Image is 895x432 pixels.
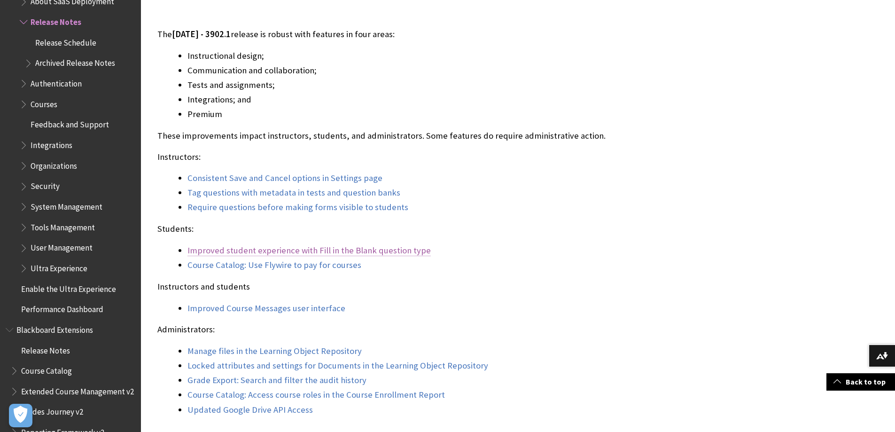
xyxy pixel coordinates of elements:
span: Archived Release Notes [35,55,115,68]
span: Feedback and Support [31,117,109,130]
p: The release is robust with features in four areas: [157,28,740,40]
a: Tag questions with metadata in tests and question banks [187,187,400,198]
span: Tools Management [31,220,95,232]
span: Release Notes [21,343,70,355]
a: Course Catalog: Access course roles in the Course Enrollment Report [187,389,445,401]
a: Improved student experience with Fill in the Blank question type [187,245,431,256]
a: Consistent Save and Cancel options in Settings page [187,173,382,184]
a: Manage files in the Learning Object Repository [187,346,362,357]
li: Integrations; and [187,93,740,106]
span: Blackboard Extensions [16,322,93,335]
a: Locked attributes and settings for Documents in the Learning Object Repository [187,360,488,371]
span: System Management [31,199,102,212]
p: Instructors: [157,151,740,163]
span: Authentication [31,76,82,88]
a: Updated Google Drive API Access [187,404,313,416]
a: Improved Course Messages user interface [187,303,345,314]
span: Courses [31,96,57,109]
span: Extended Course Management v2 [21,384,134,396]
li: Premium [187,108,740,121]
a: Course Catalog: Use Flywire to pay for courses [187,259,361,271]
span: Performance Dashboard [21,301,103,314]
a: Grade Export: Search and filter the audit history [187,375,366,386]
li: Communication and collaboration; [187,64,740,77]
li: Tests and assignments; [187,79,740,92]
p: These improvements impact instructors, students, and administrators. Some features do require adm... [157,130,740,142]
span: User Management [31,240,93,253]
p: Administrators: [157,323,740,336]
span: Security [31,179,60,191]
button: Open Preferences [9,404,32,427]
span: Enable the Ultra Experience [21,281,116,294]
span: Integrations [31,137,72,150]
span: Organizations [31,158,77,171]
span: Course Catalog [21,363,72,376]
p: Instructors and students [157,281,740,293]
p: Students: [157,223,740,235]
span: Release Schedule [35,35,96,47]
li: Instructional design; [187,49,740,63]
span: Grades Journey v2 [21,404,83,417]
a: Require questions before making forms visible to students [187,202,408,213]
span: [DATE] - 3902.1 [172,29,231,39]
span: Release Notes [31,14,81,27]
span: Ultra Experience [31,260,87,273]
a: Back to top [826,373,895,391]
